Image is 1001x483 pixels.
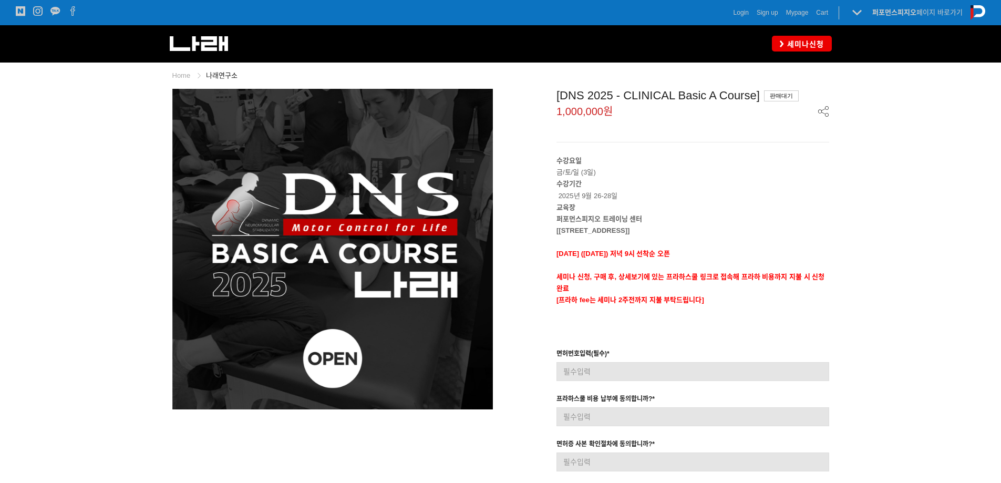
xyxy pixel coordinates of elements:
a: Cart [816,7,828,18]
strong: 퍼포먼스피지오 [872,8,916,16]
a: Sign up [757,7,778,18]
strong: 퍼포먼스피지오 트레이닝 센터 [556,215,642,223]
div: 면허증 사본 확인절차에 동의합니까? [556,439,655,453]
a: Mypage [786,7,809,18]
span: [프라하 fee는 세미나 2주전까지 지불 부탁드립니다] [556,296,704,304]
strong: 교육장 [556,203,575,211]
a: 나래연구소 [206,71,238,79]
div: 판매대기 [764,90,799,101]
p: 2025년 9월 26-28일 [556,178,829,201]
strong: 수강요일 [556,157,582,165]
strong: 수강기간 [556,180,582,188]
a: 퍼포먼스피지오페이지 바로가기 [872,8,963,16]
div: [DNS 2025 - CLINICAL Basic A Course] [556,89,829,102]
span: 1,000,000원 [556,106,613,117]
strong: [[STREET_ADDRESS]] [556,227,630,234]
div: 프라하스쿨 비용 납부에 동의합니까? [556,394,655,407]
span: [DATE] ([DATE]) 저녁 9시 선착순 오픈 [556,250,670,258]
a: Home [172,71,191,79]
span: 세미나신청 [784,39,824,49]
p: 금/토/일 (3일) [556,155,829,178]
input: 필수입력 [556,407,829,426]
strong: 세미나 신청, 구매 후, 상세보기에 있는 프라하스쿨 링크로 접속해 프라하 비용까지 지불 시 신청완료 [556,273,824,292]
input: 필수입력 [556,453,829,471]
div: 면허번호입력(필수) [556,348,610,362]
a: Login [734,7,749,18]
input: 필수입력 [556,362,829,381]
a: 세미나신청 [772,36,832,51]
